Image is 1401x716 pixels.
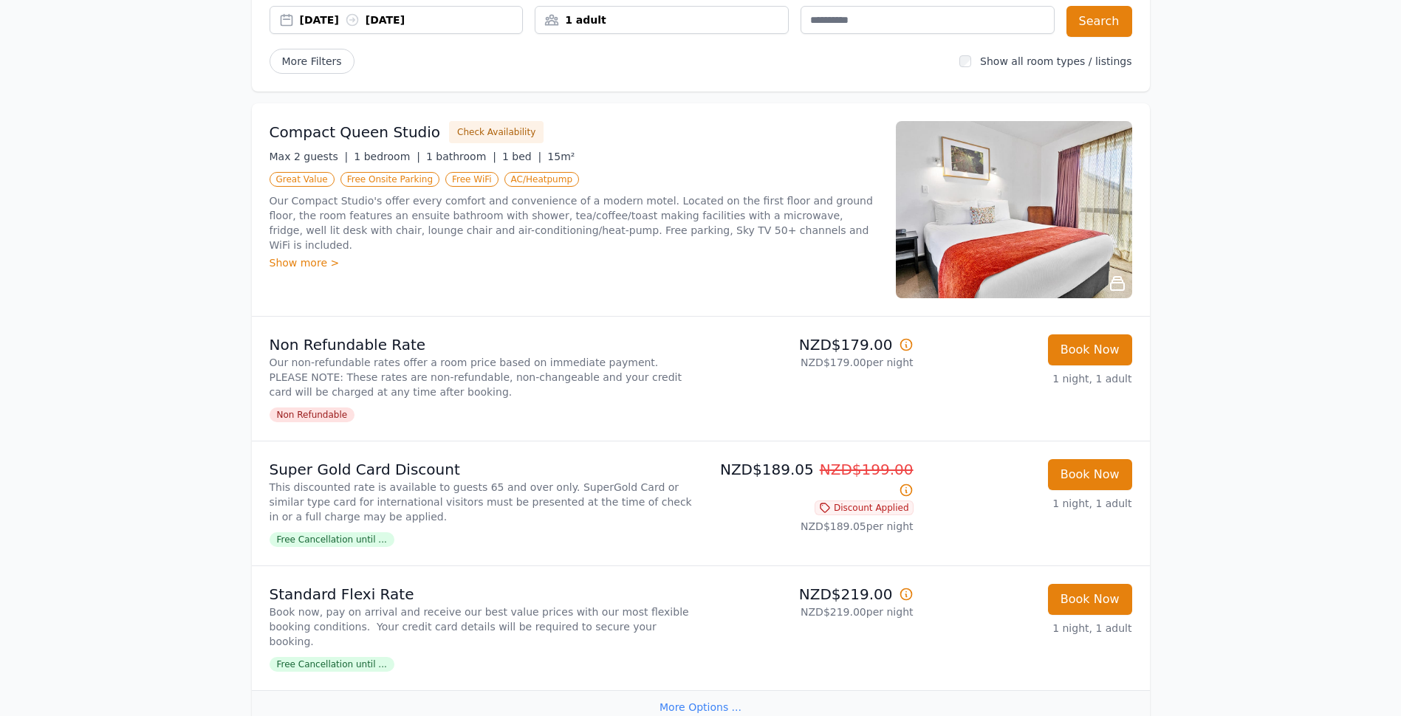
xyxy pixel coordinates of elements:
[445,172,499,187] span: Free WiFi
[1048,459,1132,490] button: Book Now
[1066,6,1132,37] button: Search
[270,657,394,672] span: Free Cancellation until ...
[270,355,695,399] p: Our non-refundable rates offer a room price based on immediate payment. PLEASE NOTE: These rates ...
[270,255,878,270] div: Show more >
[707,584,914,605] p: NZD$219.00
[707,334,914,355] p: NZD$179.00
[980,55,1131,67] label: Show all room types / listings
[270,334,695,355] p: Non Refundable Rate
[426,151,496,162] span: 1 bathroom |
[340,172,439,187] span: Free Onsite Parking
[354,151,420,162] span: 1 bedroom |
[300,13,523,27] div: [DATE] [DATE]
[270,193,878,252] p: Our Compact Studio's offer every comfort and convenience of a modern motel. Located on the first ...
[707,605,914,619] p: NZD$219.00 per night
[270,480,695,524] p: This discounted rate is available to guests 65 and over only. SuperGold Card or similar type card...
[707,459,914,500] p: NZD$189.05
[547,151,575,162] span: 15m²
[925,496,1132,511] p: 1 night, 1 adult
[1048,334,1132,365] button: Book Now
[270,122,441,142] h3: Compact Queen Studio
[707,355,914,370] p: NZD$179.00 per night
[270,172,335,187] span: Great Value
[925,621,1132,636] p: 1 night, 1 adult
[270,407,355,422] span: Non Refundable
[707,519,914,534] p: NZD$189.05 per night
[502,151,541,162] span: 1 bed |
[270,151,349,162] span: Max 2 guests |
[925,371,1132,386] p: 1 night, 1 adult
[270,532,394,547] span: Free Cancellation until ...
[535,13,788,27] div: 1 adult
[270,49,354,74] span: More Filters
[504,172,579,187] span: AC/Heatpump
[270,459,695,480] p: Super Gold Card Discount
[815,500,914,515] span: Discount Applied
[270,584,695,605] p: Standard Flexi Rate
[449,121,544,143] button: Check Availability
[820,461,914,478] span: NZD$199.00
[1048,584,1132,615] button: Book Now
[270,605,695,649] p: Book now, pay on arrival and receive our best value prices with our most flexible booking conditi...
